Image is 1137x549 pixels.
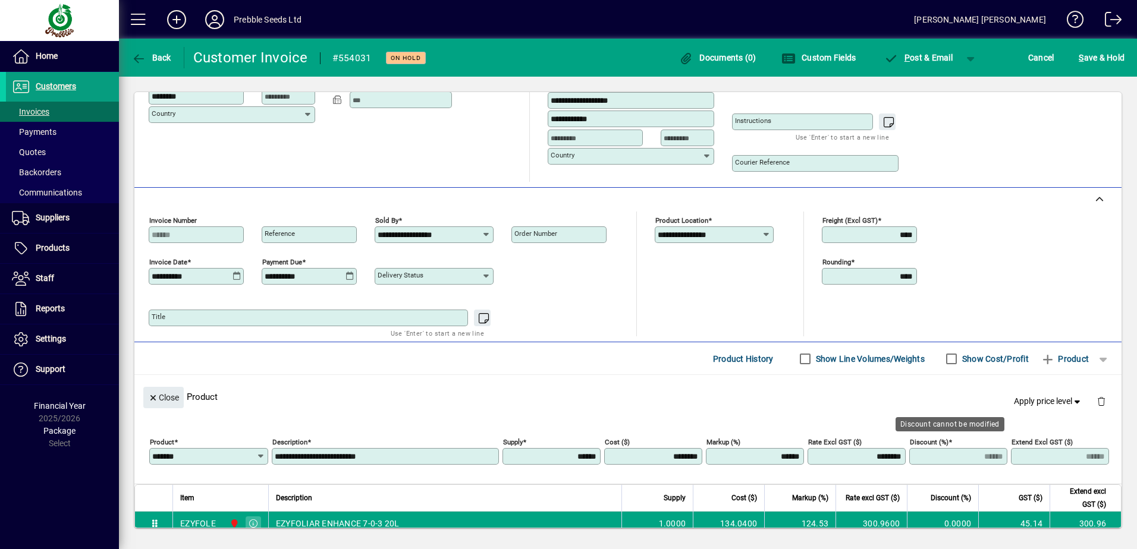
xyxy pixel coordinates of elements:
mat-label: Invoice number [149,216,197,225]
span: Documents (0) [679,53,756,62]
button: Custom Fields [778,47,859,68]
span: Home [36,51,58,61]
span: ost & Email [884,53,953,62]
div: [PERSON_NAME] [PERSON_NAME] [914,10,1046,29]
span: Close [148,388,179,408]
span: Item [180,491,194,504]
mat-hint: Use 'Enter' to start a new line [796,130,889,144]
mat-label: Discount (%) [910,438,948,446]
div: Discount cannot be modified [896,417,1004,431]
button: Product [1035,348,1095,370]
span: Apply price level [1014,395,1083,408]
td: 45.14 [978,512,1050,535]
span: Supply [664,491,686,504]
a: Reports [6,294,119,324]
mat-label: Description [272,438,307,446]
span: S [1079,53,1083,62]
app-page-header-button: Close [140,392,187,402]
span: On hold [391,54,421,62]
mat-label: Country [551,151,574,159]
button: Post & Email [878,47,959,68]
mat-label: Order number [514,229,557,238]
a: Invoices [6,102,119,122]
span: Discount (%) [931,491,971,504]
div: 300.9600 [843,518,900,529]
button: Back [128,47,174,68]
a: Products [6,234,119,263]
mat-label: Supply [503,438,523,446]
label: Show Cost/Profit [960,353,1029,365]
span: Invoices [12,107,49,116]
span: Reports [36,304,65,313]
td: 124.53 [764,512,836,535]
mat-label: Product [150,438,174,446]
span: Quotes [12,147,46,157]
div: Customer Invoice [193,48,308,67]
span: Markup (%) [792,491,828,504]
div: Prebble Seeds Ltd [234,10,301,29]
span: Cost ($) [731,491,757,504]
button: Profile [196,9,234,30]
span: Payments [12,127,56,137]
span: Description [276,491,312,504]
mat-label: Freight (excl GST) [822,216,878,225]
mat-label: Markup (%) [706,438,740,446]
app-page-header-button: Delete [1087,396,1116,406]
span: Extend excl GST ($) [1057,485,1106,511]
button: Product History [708,348,778,370]
span: Product History [713,349,774,368]
span: PALMERSTON NORTH [227,517,240,530]
span: Back [131,53,171,62]
button: Add [158,9,196,30]
mat-hint: Use 'Enter' to start a new line [391,326,484,340]
a: Payments [6,122,119,142]
span: EZYFOLIAR ENHANCE 7-0-3 20L [276,518,400,529]
span: 1.0000 [659,518,686,529]
span: Settings [36,334,66,343]
a: Staff [6,264,119,294]
a: Backorders [6,162,119,182]
div: Product [134,375,1122,418]
a: Knowledge Base [1058,2,1084,41]
span: Communications [12,188,82,197]
mat-label: Invoice date [149,258,187,266]
span: Custom Fields [781,53,856,62]
label: Show Line Volumes/Weights [814,353,925,365]
span: Customers [36,81,76,91]
mat-label: Sold by [375,216,398,225]
mat-label: Product location [655,216,708,225]
td: 300.96 [1050,512,1121,535]
a: Communications [6,182,119,203]
mat-label: Rate excl GST ($) [808,438,862,446]
mat-label: Delivery status [378,271,423,279]
a: Settings [6,324,119,354]
button: Apply price level [1009,391,1088,412]
span: GST ($) [1019,491,1042,504]
span: Financial Year [34,401,86,411]
td: 0.0000 [907,512,978,535]
mat-label: Instructions [735,116,771,125]
a: Suppliers [6,203,119,233]
div: EZYFOLE [180,518,216,529]
mat-label: Payment due [262,258,302,266]
mat-label: Extend excl GST ($) [1012,438,1073,446]
span: Cancel [1028,48,1054,67]
span: Suppliers [36,213,70,222]
mat-label: Country [152,109,175,118]
span: Product [1041,349,1089,368]
mat-label: Title [152,313,165,321]
span: Products [36,243,70,253]
a: Support [6,355,119,384]
span: Support [36,364,65,374]
span: Staff [36,273,54,283]
span: ave & Hold [1079,48,1125,67]
span: Rate excl GST ($) [846,491,900,504]
a: Home [6,42,119,71]
button: Cancel [1025,47,1057,68]
mat-label: Cost ($) [605,438,630,446]
div: #554031 [332,49,372,68]
button: Delete [1087,387,1116,415]
span: Backorders [12,168,61,177]
span: P [904,53,910,62]
button: Save & Hold [1076,47,1127,68]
